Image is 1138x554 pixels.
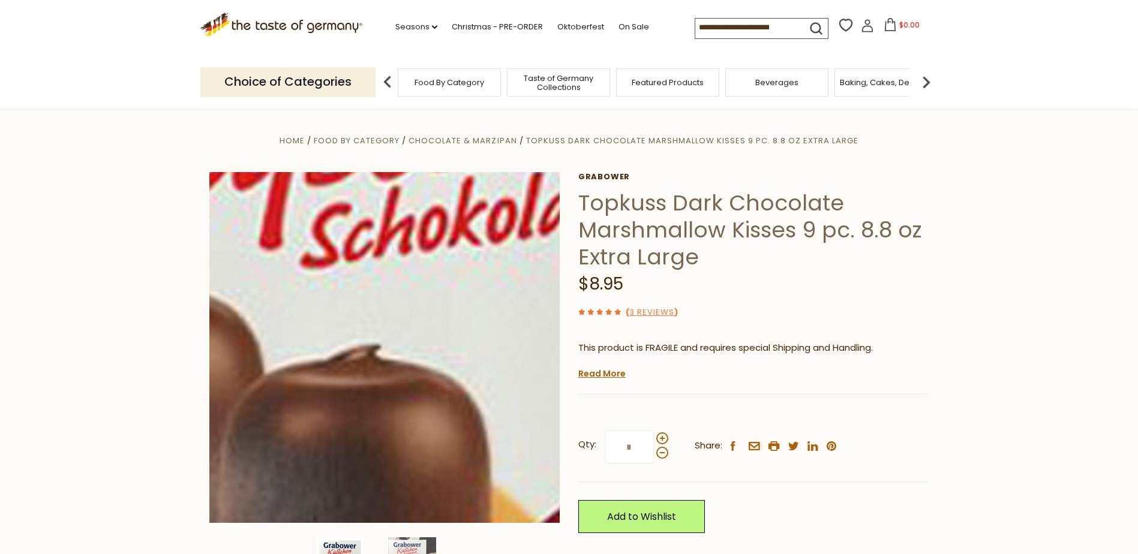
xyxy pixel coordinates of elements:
a: Taste of Germany Collections [511,74,606,92]
h1: Topkuss Dark Chocolate Marshmallow Kisses 9 pc. 8.8 oz Extra Large [578,189,929,270]
a: Topkuss Dark Chocolate Marshmallow Kisses 9 pc. 8.8 oz Extra Large [526,135,858,146]
a: Food By Category [314,135,400,146]
input: Qty: [605,430,654,463]
p: Choice of Categories [200,67,376,97]
a: Read More [578,368,626,380]
img: next arrow [914,70,938,94]
a: Chocolate & Marzipan [409,135,517,146]
p: This product is FRAGILE and requires special Shipping and Handling. [578,341,929,356]
a: On Sale [618,20,649,34]
a: Seasons [395,20,437,34]
a: Christmas - PRE-ORDER [452,20,543,34]
a: Food By Category [415,78,484,87]
span: ( ) [626,306,678,318]
span: $0.00 [899,20,920,30]
a: Baking, Cakes, Desserts [840,78,933,87]
a: Beverages [755,78,798,87]
a: Grabower [578,172,929,182]
strong: Qty: [578,437,596,452]
button: $0.00 [876,18,927,36]
span: $8.95 [578,272,623,296]
a: Featured Products [632,78,704,87]
img: previous arrow [376,70,400,94]
span: Share: [695,438,722,453]
a: Oktoberfest [557,20,604,34]
a: 3 Reviews [629,306,674,319]
li: We will ship this product in heat-protective, cushioned packaging and ice during warm weather mon... [590,365,929,380]
a: Home [280,135,305,146]
a: Add to Wishlist [578,500,705,533]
